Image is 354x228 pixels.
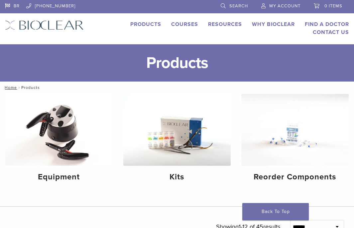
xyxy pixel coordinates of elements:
[3,85,17,90] a: Home
[324,3,342,9] span: 0 items
[171,21,198,28] a: Courses
[247,171,343,183] h4: Reorder Components
[130,21,161,28] a: Products
[129,171,225,183] h4: Kits
[5,20,84,30] img: Bioclear
[123,94,231,187] a: Kits
[11,171,107,183] h4: Equipment
[242,203,309,220] a: Back To Top
[5,94,113,187] a: Equipment
[123,94,231,166] img: Kits
[208,21,242,28] a: Resources
[241,94,349,166] img: Reorder Components
[229,3,248,9] span: Search
[17,86,21,89] span: /
[269,3,300,9] span: My Account
[305,21,349,28] a: Find A Doctor
[252,21,295,28] a: Why Bioclear
[5,94,113,166] img: Equipment
[241,94,349,187] a: Reorder Components
[313,29,349,36] a: Contact Us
